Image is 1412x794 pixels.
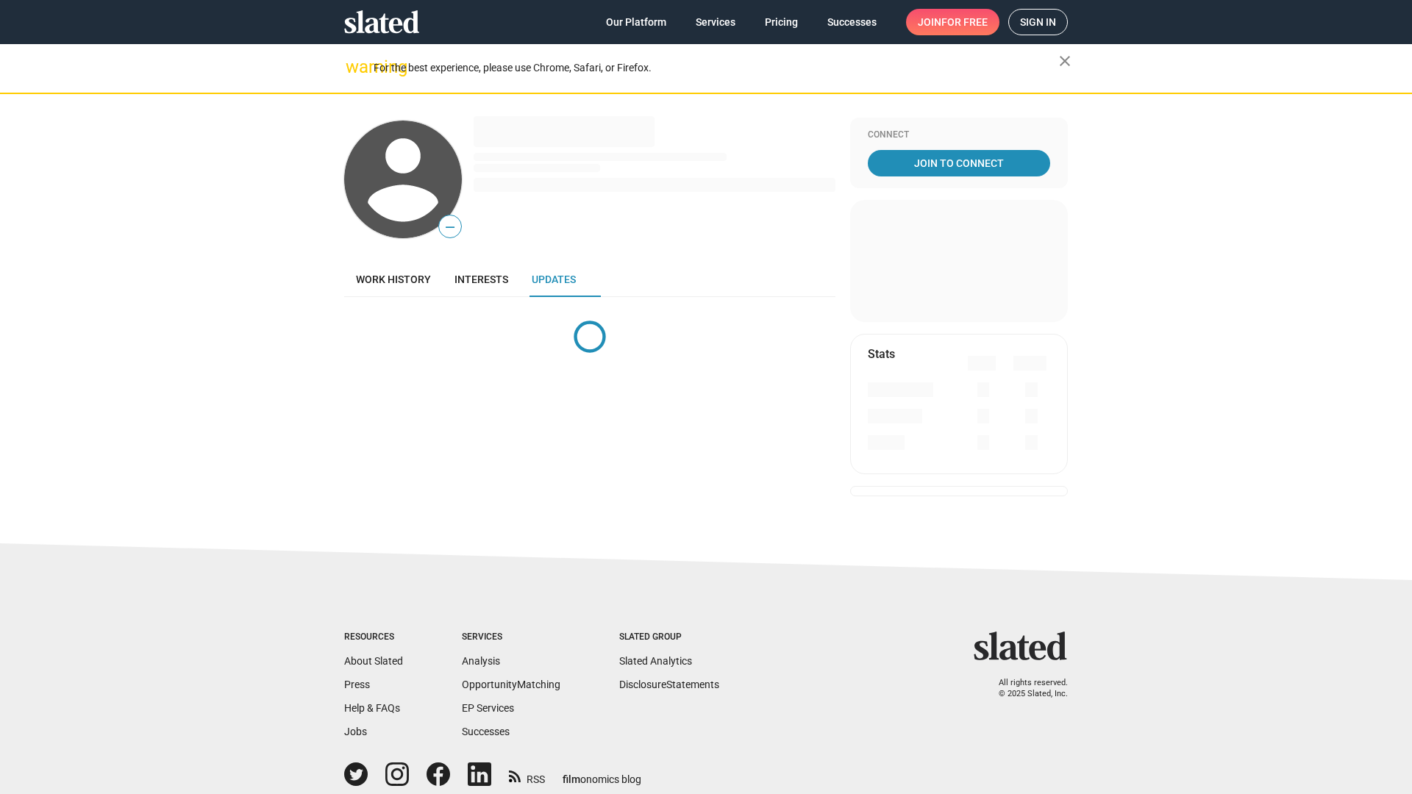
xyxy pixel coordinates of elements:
div: Slated Group [619,632,719,643]
mat-card-title: Stats [868,346,895,362]
span: Join To Connect [871,150,1047,176]
a: Successes [816,9,888,35]
a: Analysis [462,655,500,667]
a: Successes [462,726,510,737]
mat-icon: warning [346,58,363,76]
a: Help & FAQs [344,702,400,714]
a: Join To Connect [868,150,1050,176]
a: Updates [520,262,588,297]
div: Services [462,632,560,643]
span: — [439,218,461,237]
span: Interests [454,273,508,285]
a: Jobs [344,726,367,737]
a: Joinfor free [906,9,999,35]
p: All rights reserved. © 2025 Slated, Inc. [983,678,1068,699]
div: For the best experience, please use Chrome, Safari, or Firefox. [374,58,1059,78]
span: Our Platform [606,9,666,35]
span: Join [918,9,988,35]
a: RSS [509,764,545,787]
div: Connect [868,129,1050,141]
a: Pricing [753,9,810,35]
span: film [563,773,580,785]
a: Our Platform [594,9,678,35]
a: Sign in [1008,9,1068,35]
a: Interests [443,262,520,297]
span: Updates [532,273,576,285]
span: Pricing [765,9,798,35]
span: Services [696,9,735,35]
span: Sign in [1020,10,1056,35]
div: Resources [344,632,403,643]
a: filmonomics blog [563,761,641,787]
span: Work history [356,273,431,285]
a: About Slated [344,655,403,667]
span: for free [941,9,988,35]
a: Work history [344,262,443,297]
a: Services [684,9,747,35]
span: Successes [827,9,877,35]
a: EP Services [462,702,514,714]
mat-icon: close [1056,52,1074,70]
a: Slated Analytics [619,655,692,667]
a: Press [344,679,370,690]
a: DisclosureStatements [619,679,719,690]
a: OpportunityMatching [462,679,560,690]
